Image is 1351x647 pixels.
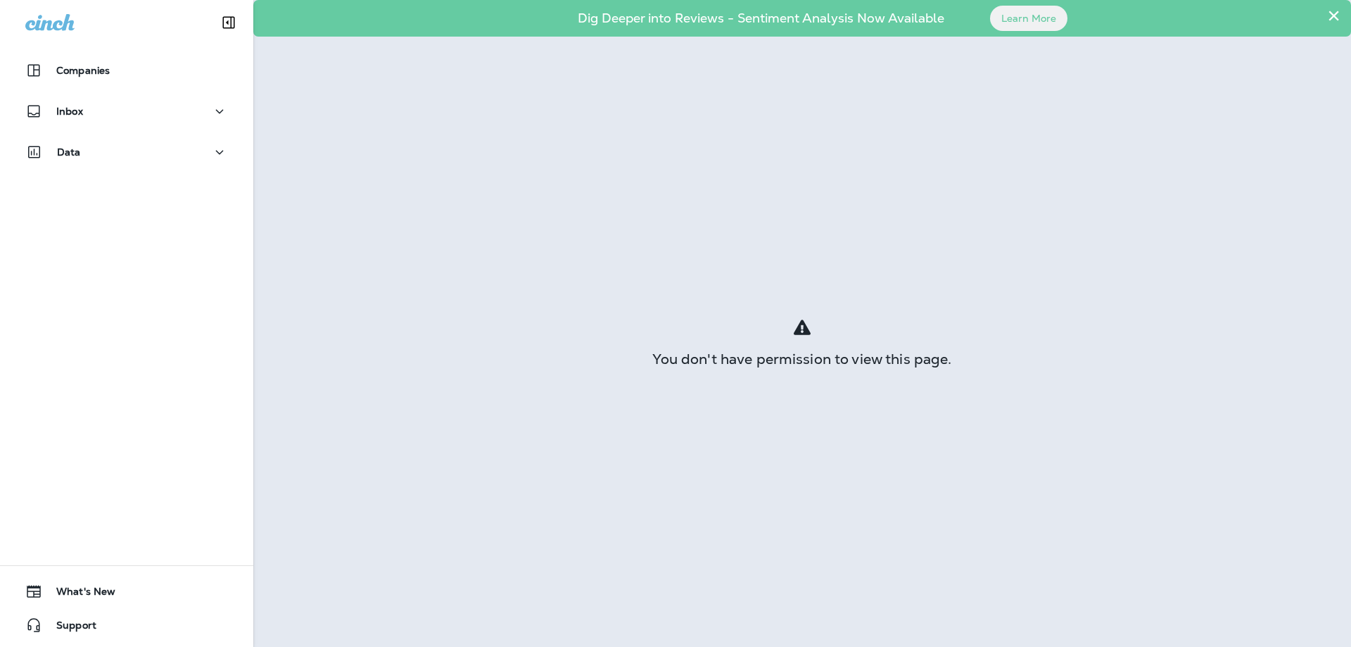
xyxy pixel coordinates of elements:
[14,97,239,125] button: Inbox
[1327,4,1340,27] button: Close
[14,138,239,166] button: Data
[990,6,1067,31] button: Learn More
[57,146,81,158] p: Data
[14,56,239,84] button: Companies
[42,620,96,636] span: Support
[56,65,110,76] p: Companies
[253,353,1351,365] div: You don't have permission to view this page.
[14,577,239,605] button: What's New
[56,106,83,117] p: Inbox
[537,16,985,20] p: Dig Deeper into Reviews - Sentiment Analysis Now Available
[42,586,115,603] span: What's New
[209,8,248,37] button: Collapse Sidebar
[14,611,239,639] button: Support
